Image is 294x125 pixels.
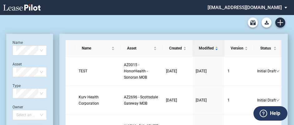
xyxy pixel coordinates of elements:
[121,40,163,57] th: Asset
[76,40,121,57] th: Name
[228,98,230,102] span: 1
[199,45,214,51] span: Modified
[276,98,280,102] span: down
[127,45,152,51] span: Asset
[224,40,254,57] th: Version
[275,18,285,28] a: Create new document
[193,40,224,57] th: Modified
[79,69,87,73] span: TEST
[248,18,258,28] a: Archive
[79,68,118,74] a: TEST
[124,62,160,81] a: AZ0015 - HonorHealth - Sonoran MOB
[124,63,148,80] span: AZ0015 - HonorHealth - Sonoran MOB
[196,69,207,73] span: [DATE]
[12,105,23,109] label: Owner
[254,40,283,57] th: Status
[228,69,230,73] span: 1
[276,69,280,73] span: down
[231,45,243,51] span: Version
[228,97,251,103] a: 1
[79,95,99,106] span: Kurv Health Corporation
[257,68,276,74] span: Initial Draft
[163,40,193,57] th: Created
[12,40,23,45] label: Name
[82,45,110,51] span: Name
[166,97,189,103] a: [DATE]
[12,84,21,88] label: Type
[12,62,22,66] label: Asset
[196,97,221,103] a: [DATE]
[166,98,177,102] span: [DATE]
[260,18,273,28] md-menu: Download Blank Form List
[270,109,280,117] label: Help
[196,68,221,74] a: [DATE]
[124,95,158,106] span: AZ2696 - Scottsdale Gateway MOB
[260,45,272,51] span: Status
[169,45,182,51] span: Created
[257,97,276,103] span: Initial Draft
[79,94,118,107] a: Kurv Health Corporation
[166,69,177,73] span: [DATE]
[196,98,207,102] span: [DATE]
[228,68,251,74] a: 1
[262,18,272,28] button: Download Blank Form
[124,94,160,107] a: AZ2696 - Scottsdale Gateway MOB
[253,106,287,121] button: Help
[166,68,189,74] a: [DATE]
